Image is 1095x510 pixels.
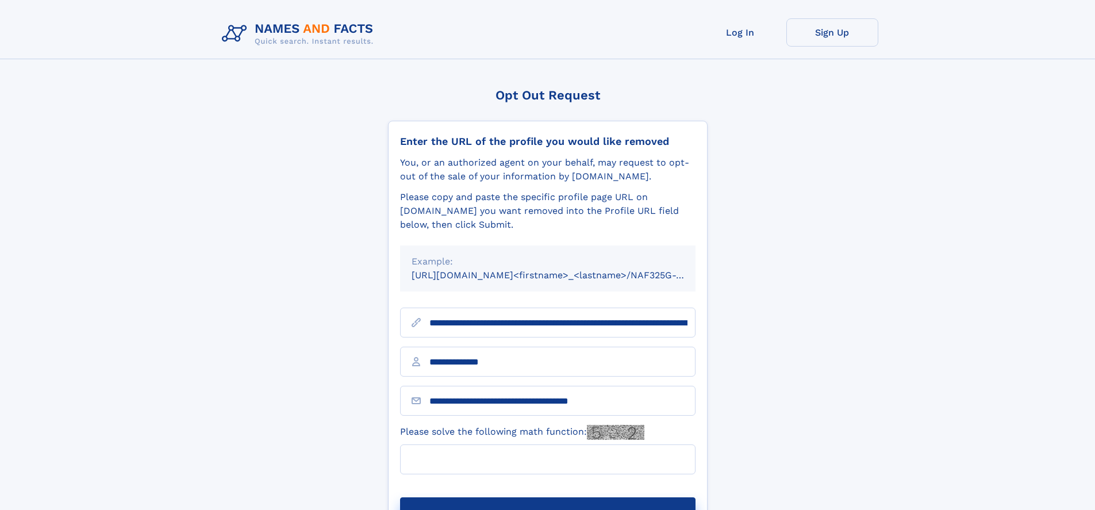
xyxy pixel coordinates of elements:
[400,425,644,440] label: Please solve the following math function:
[786,18,878,47] a: Sign Up
[412,270,717,281] small: [URL][DOMAIN_NAME]<firstname>_<lastname>/NAF325G-xxxxxxxx
[400,135,696,148] div: Enter the URL of the profile you would like removed
[694,18,786,47] a: Log In
[400,190,696,232] div: Please copy and paste the specific profile page URL on [DOMAIN_NAME] you want removed into the Pr...
[400,156,696,183] div: You, or an authorized agent on your behalf, may request to opt-out of the sale of your informatio...
[388,88,708,102] div: Opt Out Request
[217,18,383,49] img: Logo Names and Facts
[412,255,684,269] div: Example:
